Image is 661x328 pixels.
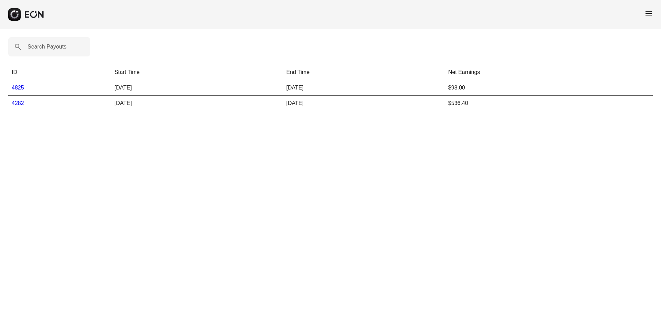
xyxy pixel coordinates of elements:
[283,80,444,96] td: [DATE]
[445,80,653,96] td: $98.00
[111,96,283,111] td: [DATE]
[283,96,444,111] td: [DATE]
[445,65,653,80] th: Net Earnings
[445,96,653,111] td: $536.40
[644,9,653,18] span: menu
[12,85,24,91] a: 4825
[111,65,283,80] th: Start Time
[283,65,444,80] th: End Time
[28,43,66,51] label: Search Payouts
[8,65,111,80] th: ID
[12,100,24,106] a: 4282
[111,80,283,96] td: [DATE]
